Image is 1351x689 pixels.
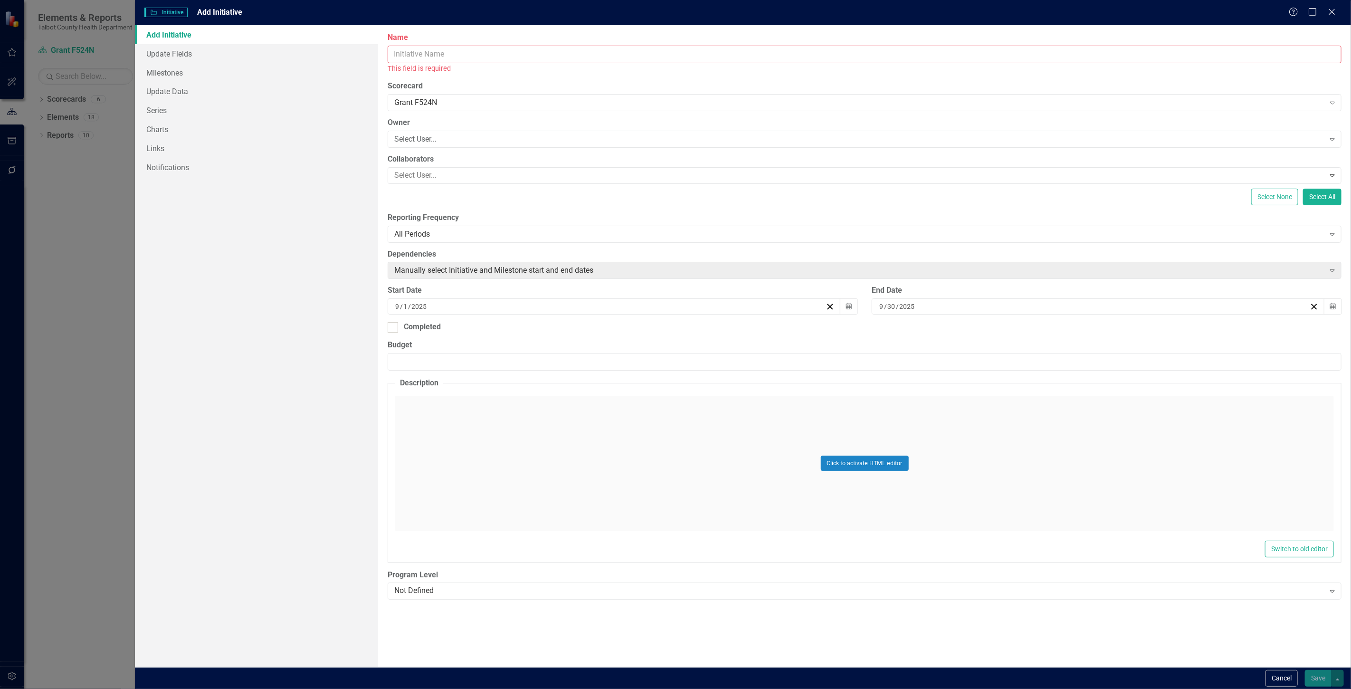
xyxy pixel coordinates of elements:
legend: Description [395,378,443,389]
div: Manually select Initiative and Milestone start and end dates [394,265,1324,276]
button: Click to activate HTML editor [821,456,909,471]
a: Add Initiative [135,25,378,44]
input: Initiative Name [388,46,1341,63]
span: / [884,302,887,311]
label: Budget [388,340,1341,351]
button: Save [1305,670,1332,687]
a: Milestones [135,63,378,82]
a: Series [135,101,378,120]
span: Add Initiative [197,8,242,17]
div: This field is required [388,63,1341,74]
button: Switch to old editor [1265,541,1334,557]
label: Scorecard [388,81,1341,92]
label: Collaborators [388,154,1341,165]
span: / [896,302,899,311]
button: Select All [1303,189,1341,205]
a: Update Fields [135,44,378,63]
span: Initiative [144,8,187,17]
div: All Periods [394,229,1324,239]
div: End Date [872,285,1341,296]
a: Links [135,139,378,158]
label: Owner [388,117,1341,128]
div: Completed [404,322,441,333]
button: Cancel [1265,670,1298,687]
div: Grant F524N [394,97,1324,108]
div: Start Date [388,285,857,296]
span: / [408,302,411,311]
button: Select None [1251,189,1298,205]
label: Reporting Frequency [388,212,1341,223]
a: Charts [135,120,378,139]
a: Update Data [135,82,378,101]
a: Notifications [135,158,378,177]
span: / [400,302,403,311]
div: Not Defined [394,586,1324,597]
label: Name [388,32,1341,43]
label: Program Level [388,570,1341,581]
div: Select User... [394,134,1324,144]
label: Dependencies [388,249,1341,260]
